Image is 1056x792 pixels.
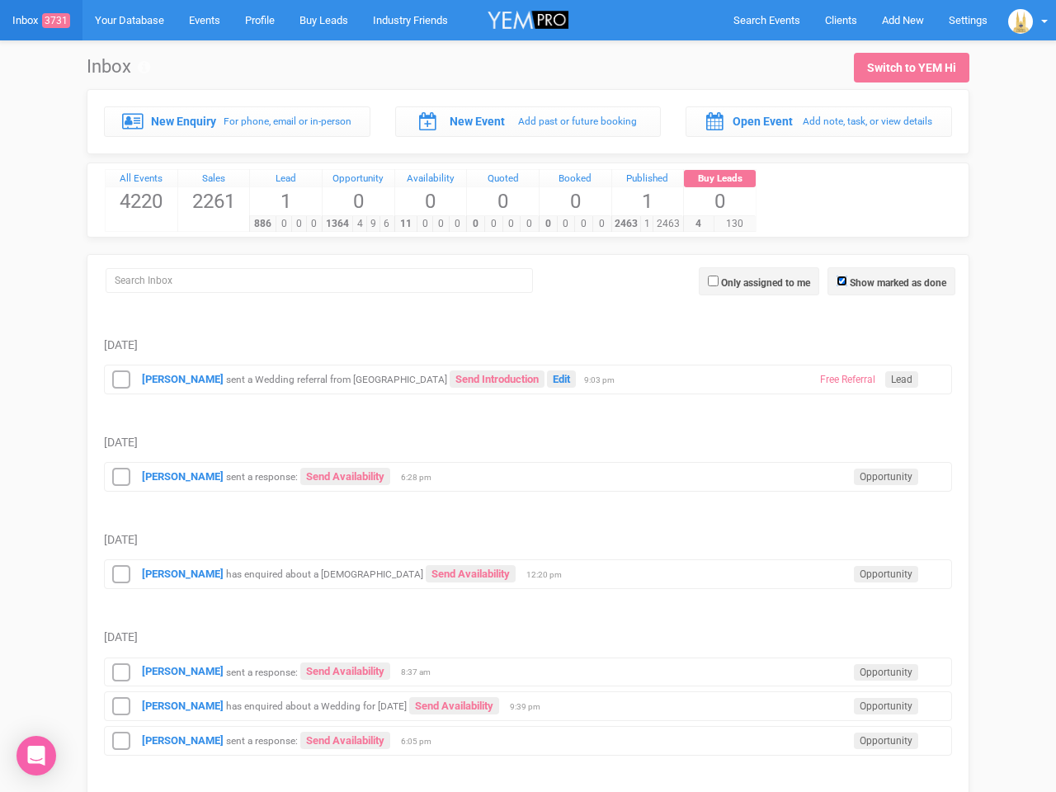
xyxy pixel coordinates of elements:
[106,170,177,188] div: All Events
[540,187,611,215] span: 0
[394,216,417,232] span: 11
[106,268,533,293] input: Search Inbox
[291,216,307,232] span: 0
[142,700,224,712] a: [PERSON_NAME]
[226,735,298,747] small: sent a response:
[276,216,291,232] span: 0
[352,216,366,232] span: 4
[426,565,516,582] a: Send Availability
[539,216,558,232] span: 0
[401,667,442,678] span: 8:37 am
[432,216,450,232] span: 0
[142,734,224,747] a: [PERSON_NAME]
[803,115,932,127] small: Add note, task, or view details
[142,470,224,483] a: [PERSON_NAME]
[178,170,250,188] a: Sales
[106,187,177,215] span: 4220
[683,216,714,232] span: 4
[611,216,642,232] span: 2463
[714,216,756,232] span: 130
[640,216,653,232] span: 1
[854,733,918,749] span: Opportunity
[401,472,442,483] span: 6:28 pm
[401,736,442,747] span: 6:05 pm
[87,57,150,77] h1: Inbox
[104,534,952,546] h5: [DATE]
[104,436,952,449] h5: [DATE]
[151,113,216,130] label: New Enquiry
[104,339,952,351] h5: [DATE]
[323,170,394,188] a: Opportunity
[825,14,857,26] span: Clients
[540,170,611,188] a: Booked
[142,665,224,677] a: [PERSON_NAME]
[467,187,539,215] span: 0
[450,113,505,130] label: New Event
[306,216,322,232] span: 0
[395,170,467,188] a: Availability
[592,216,611,232] span: 0
[653,216,683,232] span: 2463
[520,216,539,232] span: 0
[612,187,684,215] span: 1
[612,170,684,188] a: Published
[395,106,662,136] a: New Event Add past or future booking
[466,216,485,232] span: 0
[104,631,952,643] h5: [DATE]
[250,187,322,215] span: 1
[467,170,539,188] a: Quoted
[684,187,756,215] span: 0
[449,216,466,232] span: 0
[249,216,276,232] span: 886
[104,106,370,136] a: New Enquiry For phone, email or in-person
[142,373,224,385] a: [PERSON_NAME]
[409,697,499,714] a: Send Availability
[502,216,521,232] span: 0
[547,370,576,388] a: Edit
[42,13,70,28] span: 3731
[323,187,394,215] span: 0
[518,115,637,127] small: Add past or future booking
[395,187,467,215] span: 0
[854,664,918,681] span: Opportunity
[686,106,952,136] a: Open Event Add note, task, or view details
[850,276,946,290] label: Show marked as done
[484,216,503,232] span: 0
[510,701,551,713] span: 9:39 pm
[885,371,918,388] span: Lead
[684,170,756,188] a: Buy Leads
[250,170,322,188] a: Lead
[557,216,576,232] span: 0
[584,375,625,386] span: 9:03 pm
[882,14,924,26] span: Add New
[226,374,447,385] small: sent a Wedding referral from [GEOGRAPHIC_DATA]
[867,59,956,76] div: Switch to YEM Hi
[854,566,918,582] span: Opportunity
[814,371,881,388] span: Free Referral
[366,216,380,232] span: 9
[450,370,544,388] a: Send Introduction
[226,666,298,677] small: sent a response:
[1008,9,1033,34] img: open-uri20201221-4-1o7uxas
[300,662,390,680] a: Send Availability
[322,216,353,232] span: 1364
[733,14,800,26] span: Search Events
[574,216,593,232] span: 0
[733,113,793,130] label: Open Event
[16,736,56,775] div: Open Intercom Messenger
[721,276,810,290] label: Only assigned to me
[224,115,351,127] small: For phone, email or in-person
[178,187,250,215] span: 2261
